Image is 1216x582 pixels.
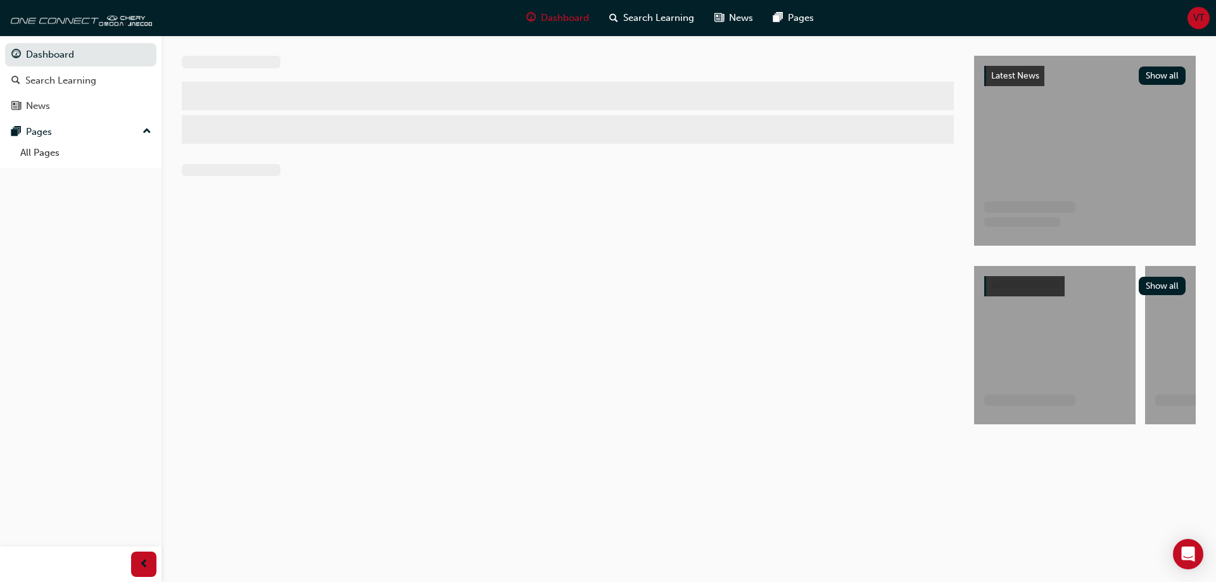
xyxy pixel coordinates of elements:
[5,41,156,120] button: DashboardSearch LearningNews
[788,11,814,25] span: Pages
[541,11,589,25] span: Dashboard
[623,11,694,25] span: Search Learning
[5,69,156,92] a: Search Learning
[609,10,618,26] span: search-icon
[26,99,50,113] div: News
[1193,11,1205,25] span: VT
[773,10,783,26] span: pages-icon
[704,5,763,31] a: news-iconNews
[142,123,151,140] span: up-icon
[5,120,156,144] button: Pages
[11,75,20,87] span: search-icon
[5,43,156,66] a: Dashboard
[714,10,724,26] span: news-icon
[1187,7,1210,29] button: VT
[991,70,1039,81] span: Latest News
[26,125,52,139] div: Pages
[729,11,753,25] span: News
[5,94,156,118] a: News
[6,5,152,30] img: oneconnect
[15,143,156,163] a: All Pages
[11,101,21,112] span: news-icon
[526,10,536,26] span: guage-icon
[763,5,824,31] a: pages-iconPages
[11,127,21,138] span: pages-icon
[1139,277,1186,295] button: Show all
[25,73,96,88] div: Search Learning
[599,5,704,31] a: search-iconSearch Learning
[1173,539,1203,569] div: Open Intercom Messenger
[516,5,599,31] a: guage-iconDashboard
[984,276,1186,296] a: Show all
[11,49,21,61] span: guage-icon
[1139,66,1186,85] button: Show all
[984,66,1186,86] a: Latest NewsShow all
[139,557,149,573] span: prev-icon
